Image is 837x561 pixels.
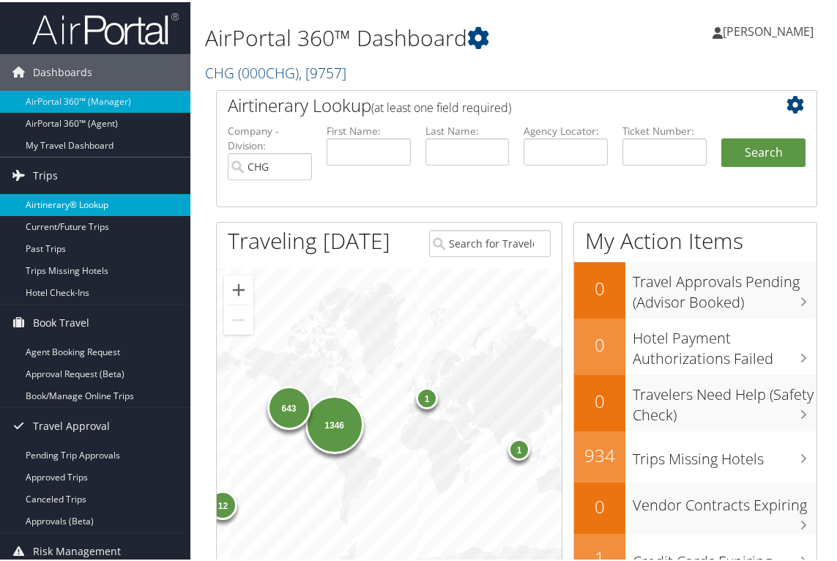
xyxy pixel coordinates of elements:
label: Last Name: [425,122,510,136]
span: , [ 9757 ] [299,61,346,81]
a: 0Travelers Need Help (Safety Check) [574,373,816,429]
h2: 0 [574,492,625,517]
span: Dashboards [33,52,92,89]
div: 1 [417,385,439,407]
span: ( 000CHG ) [238,61,299,81]
h3: Vendor Contracts Expiring [633,486,816,513]
a: CHG [205,61,346,81]
label: Ticket Number: [622,122,707,136]
span: Book Travel [33,302,89,339]
span: (at least one field required) [371,97,511,114]
div: 12 [209,488,238,518]
span: [PERSON_NAME] [723,21,814,37]
h2: 934 [574,441,625,466]
h1: My Action Items [574,223,816,254]
a: 934Trips Missing Hotels [574,429,816,480]
img: airportal-logo.png [32,10,179,44]
h2: 0 [574,274,625,299]
h3: Travel Approvals Pending (Advisor Booked) [633,262,816,311]
button: Zoom in [224,273,253,302]
a: [PERSON_NAME] [713,7,828,51]
label: Company - Division: [228,122,312,152]
h2: 0 [574,387,625,412]
a: 0Travel Approvals Pending (Advisor Booked) [574,260,816,316]
h3: Travelers Need Help (Safety Check) [633,375,816,423]
h1: Traveling [DATE] [228,223,390,254]
div: 1 [509,436,531,458]
a: 0Hotel Payment Authorizations Failed [574,316,816,373]
div: 1346 [305,393,364,452]
h2: 0 [574,330,625,355]
span: Travel Approval [33,406,110,442]
input: Search for Traveler [429,228,551,255]
button: Zoom out [224,303,253,332]
h3: Hotel Payment Authorizations Failed [633,319,816,367]
a: 0Vendor Contracts Expiring [574,480,816,532]
label: Agency Locator: [524,122,608,136]
div: 643 [267,384,311,428]
h1: AirPortal 360™ Dashboard [205,21,620,51]
button: Search [721,136,806,166]
h3: Trips Missing Hotels [633,439,816,467]
span: Trips [33,155,58,192]
h2: Airtinerary Lookup [228,91,756,116]
label: First Name: [327,122,411,136]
